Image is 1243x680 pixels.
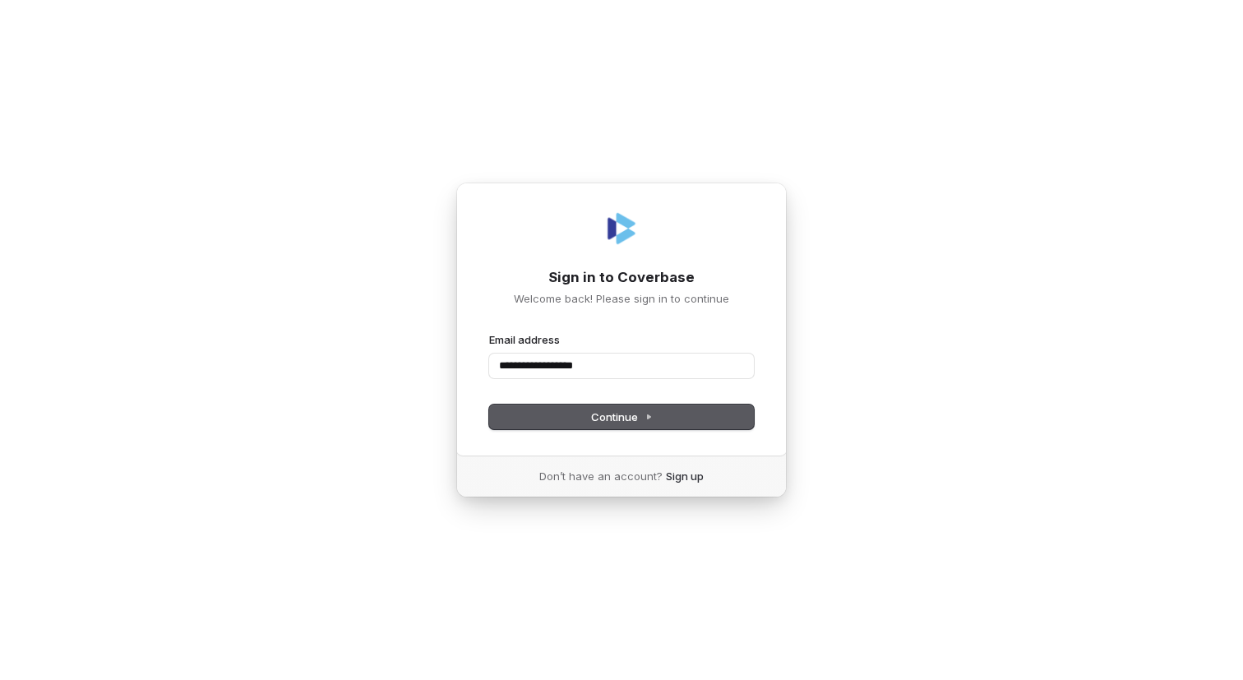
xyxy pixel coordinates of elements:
[591,409,653,424] span: Continue
[602,209,641,248] img: Coverbase
[489,268,754,288] h1: Sign in to Coverbase
[489,405,754,429] button: Continue
[539,469,663,483] span: Don’t have an account?
[666,469,704,483] a: Sign up
[489,291,754,306] p: Welcome back! Please sign in to continue
[489,332,560,347] label: Email address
